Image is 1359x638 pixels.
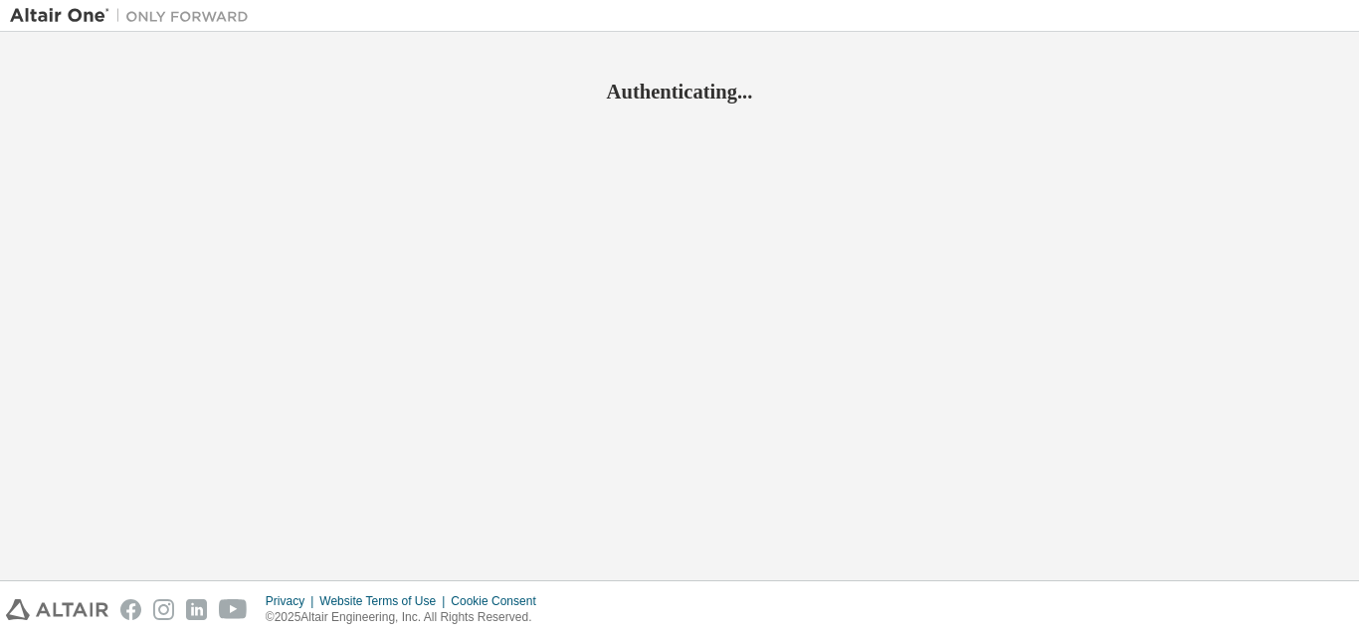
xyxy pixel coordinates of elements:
div: Cookie Consent [451,593,547,609]
img: facebook.svg [120,599,141,620]
img: Altair One [10,6,259,26]
div: Website Terms of Use [319,593,451,609]
p: © 2025 Altair Engineering, Inc. All Rights Reserved. [266,609,548,626]
img: linkedin.svg [186,599,207,620]
h2: Authenticating... [10,79,1349,105]
img: altair_logo.svg [6,599,108,620]
img: youtube.svg [219,599,248,620]
img: instagram.svg [153,599,174,620]
div: Privacy [266,593,319,609]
